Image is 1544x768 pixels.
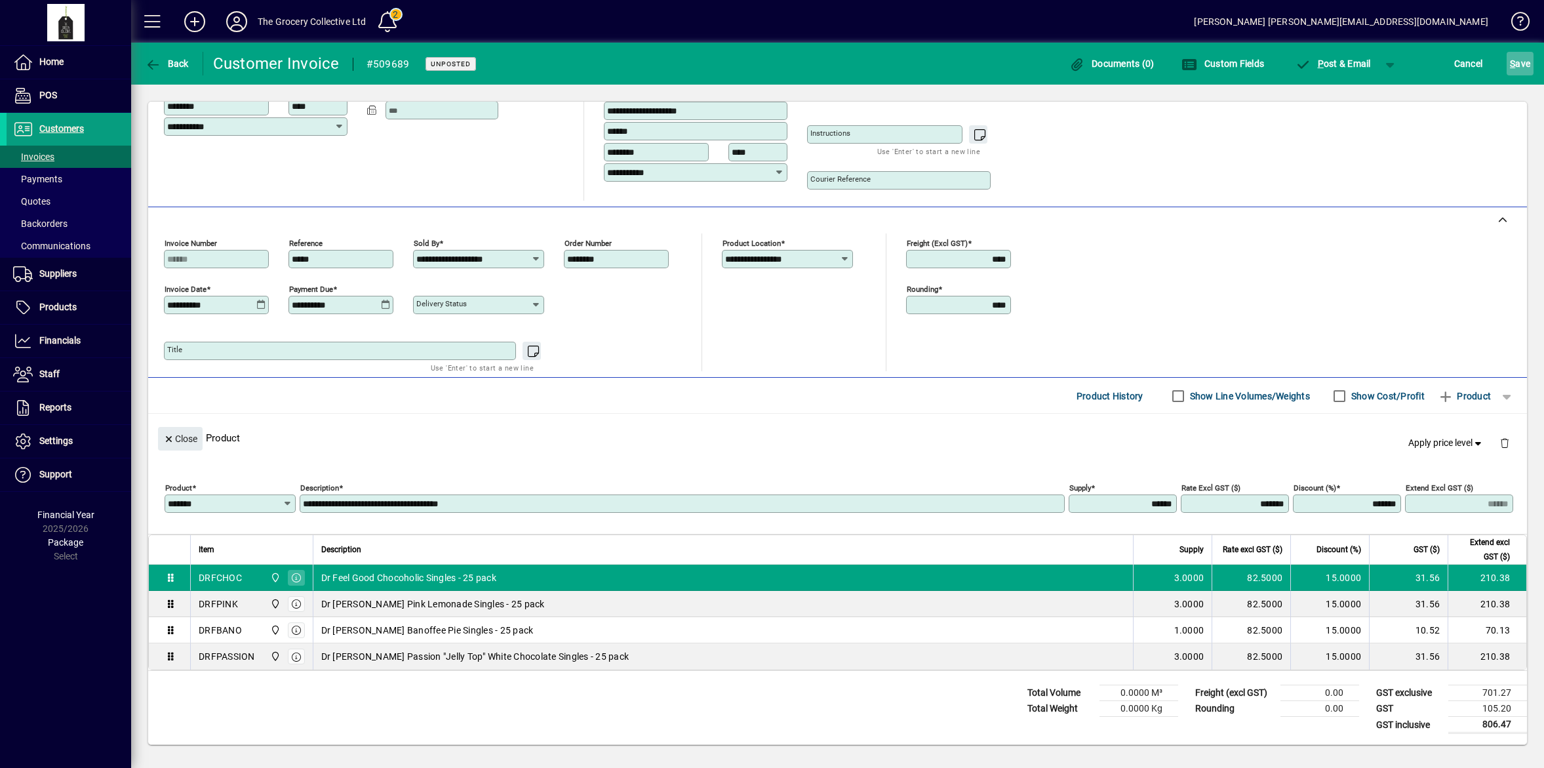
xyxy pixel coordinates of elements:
[1431,384,1497,408] button: Product
[1174,571,1204,584] span: 3.0000
[158,427,203,451] button: Close
[39,402,71,413] span: Reports
[165,239,217,248] mat-label: Invoice number
[7,291,131,324] a: Products
[1174,597,1204,611] span: 3.0000
[1295,58,1371,69] span: ost & Email
[1181,58,1264,69] span: Custom Fields
[1290,591,1369,617] td: 15.0000
[1288,52,1377,75] button: Post & Email
[366,54,410,75] div: #509689
[199,571,242,584] div: DRFCHOC
[1408,436,1484,450] span: Apply price level
[1448,701,1527,717] td: 105.20
[1510,58,1515,69] span: S
[1220,597,1282,611] div: 82.5000
[321,650,629,663] span: Dr [PERSON_NAME] Passion "Jelly Top" White Chocolate Singles - 25 pack
[39,435,73,446] span: Settings
[1414,542,1440,557] span: GST ($)
[155,432,206,444] app-page-header-button: Close
[431,60,471,68] span: Unposted
[258,11,366,32] div: The Grocery Collective Ltd
[267,571,282,585] span: 4/75 Apollo Drive
[1021,701,1099,717] td: Total Weight
[907,285,938,294] mat-label: Rounding
[1448,617,1526,643] td: 70.13
[165,483,192,493] mat-label: Product
[163,428,197,450] span: Close
[199,650,255,663] div: DRFPASSION
[213,53,340,74] div: Customer Invoice
[321,597,545,611] span: Dr [PERSON_NAME] Pink Lemonade Singles - 25 pack
[1451,52,1486,75] button: Cancel
[321,624,534,637] span: Dr [PERSON_NAME] Banoffee Pie Singles - 25 pack
[7,79,131,112] a: POS
[39,302,77,312] span: Products
[167,345,182,354] mat-label: Title
[1174,650,1204,663] span: 3.0000
[1187,390,1310,403] label: Show Line Volumes/Weights
[7,458,131,491] a: Support
[7,325,131,357] a: Financials
[1290,643,1369,670] td: 15.0000
[1448,717,1527,733] td: 806.47
[907,239,968,248] mat-label: Freight (excl GST)
[48,537,83,548] span: Package
[289,285,333,294] mat-label: Payment due
[1489,427,1520,458] button: Delete
[1448,643,1526,670] td: 210.38
[1179,542,1204,557] span: Supply
[1454,53,1483,74] span: Cancel
[1370,701,1448,717] td: GST
[1189,701,1280,717] td: Rounding
[199,597,238,611] div: DRFPINK
[289,239,323,248] mat-label: Reference
[39,268,77,279] span: Suppliers
[1369,643,1448,670] td: 31.56
[564,239,612,248] mat-label: Order number
[145,58,189,69] span: Back
[1021,685,1099,701] td: Total Volume
[39,56,64,67] span: Home
[810,129,850,138] mat-label: Instructions
[267,597,282,611] span: 4/75 Apollo Drive
[7,146,131,168] a: Invoices
[414,239,439,248] mat-label: Sold by
[1071,384,1149,408] button: Product History
[1280,701,1359,717] td: 0.00
[1189,685,1280,701] td: Freight (excl GST)
[199,624,242,637] div: DRFBANO
[1099,701,1178,717] td: 0.0000 Kg
[1066,52,1158,75] button: Documents (0)
[7,168,131,190] a: Payments
[1290,617,1369,643] td: 15.0000
[7,392,131,424] a: Reports
[13,196,50,207] span: Quotes
[1077,386,1143,407] span: Product History
[39,123,84,134] span: Customers
[174,10,216,33] button: Add
[1369,617,1448,643] td: 10.52
[416,299,467,308] mat-label: Delivery status
[1069,483,1091,493] mat-label: Supply
[7,358,131,391] a: Staff
[165,285,207,294] mat-label: Invoice date
[1448,685,1527,701] td: 701.27
[1220,624,1282,637] div: 82.5000
[723,239,781,248] mat-label: Product location
[7,258,131,291] a: Suppliers
[1290,565,1369,591] td: 15.0000
[13,152,54,162] span: Invoices
[1174,624,1204,637] span: 1.0000
[1501,3,1528,45] a: Knowledge Base
[7,235,131,257] a: Communications
[1510,53,1530,74] span: ave
[1489,437,1520,449] app-page-header-button: Delete
[148,414,1527,462] div: Product
[1370,685,1448,701] td: GST exclusive
[267,623,282,637] span: 4/75 Apollo Drive
[37,510,94,520] span: Financial Year
[267,649,282,664] span: 4/75 Apollo Drive
[431,360,534,375] mat-hint: Use 'Enter' to start a new line
[1069,58,1155,69] span: Documents (0)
